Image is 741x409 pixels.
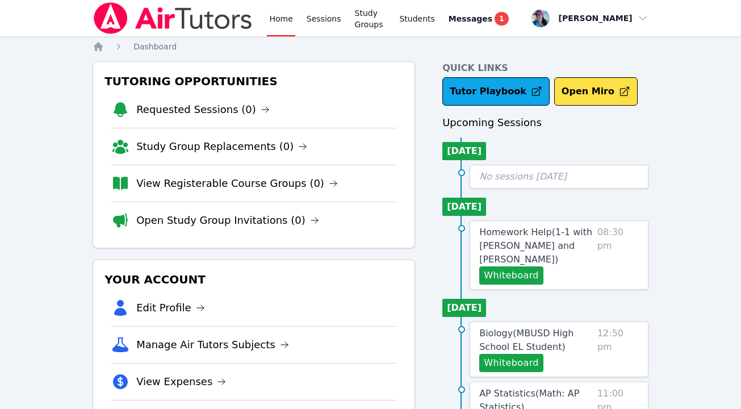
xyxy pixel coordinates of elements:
img: Air Tutors [93,2,253,34]
li: [DATE] [442,142,486,160]
h3: Upcoming Sessions [442,115,648,131]
a: Dashboard [133,41,177,52]
a: Homework Help(1-1 with [PERSON_NAME] and [PERSON_NAME]) [479,226,593,266]
nav: Breadcrumb [93,41,648,52]
a: Study Group Replacements (0) [136,139,307,155]
span: 12:50 pm [597,327,639,372]
h3: Your Account [102,269,405,290]
a: View Expenses [136,374,226,390]
a: Requested Sessions (0) [136,102,270,118]
a: Open Study Group Invitations (0) [136,212,319,228]
button: Open Miro [554,77,638,106]
a: Biology(MBUSD High School EL Student) [479,327,593,354]
a: Edit Profile [136,300,205,316]
span: Homework Help ( 1-1 with [PERSON_NAME] and [PERSON_NAME] ) [479,227,592,265]
li: [DATE] [442,299,486,317]
span: 1 [495,12,508,26]
li: [DATE] [442,198,486,216]
button: Whiteboard [479,354,543,372]
a: Manage Air Tutors Subjects [136,337,289,353]
h4: Quick Links [442,61,648,75]
span: Biology ( MBUSD High School EL Student ) [479,328,573,352]
span: 08:30 pm [597,226,639,285]
h3: Tutoring Opportunities [102,71,405,91]
span: No sessions [DATE] [479,171,567,182]
button: Whiteboard [479,266,543,285]
span: Dashboard [133,42,177,51]
a: View Registerable Course Groups (0) [136,176,338,191]
span: Messages [449,13,492,24]
a: Tutor Playbook [442,77,550,106]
